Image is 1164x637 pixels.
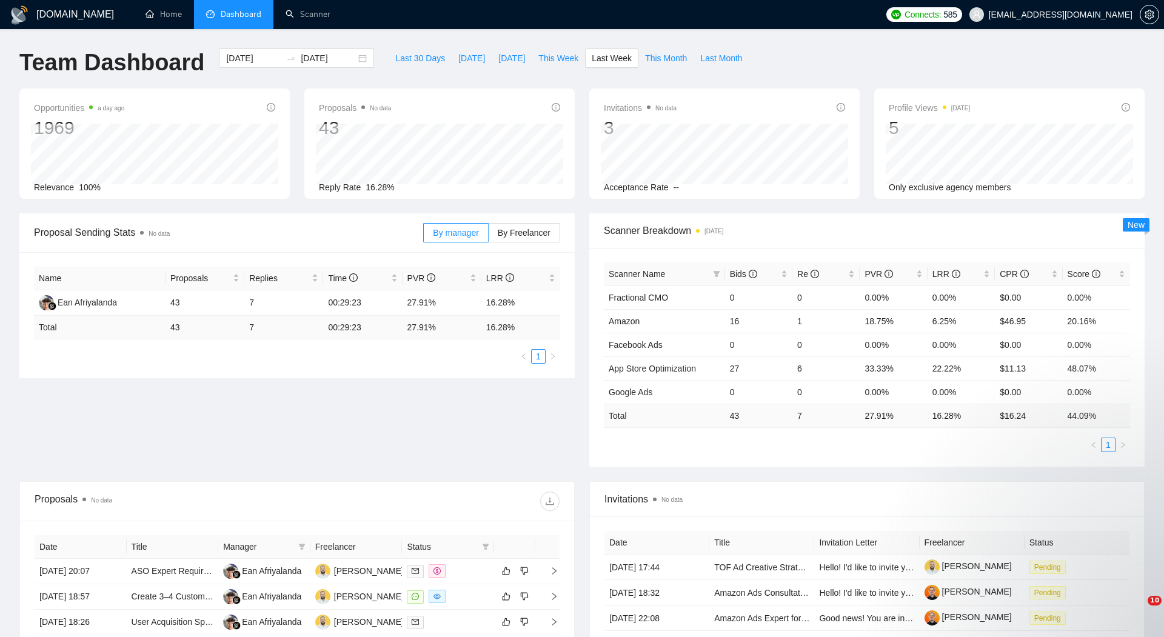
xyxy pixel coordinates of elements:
[925,561,1012,571] a: [PERSON_NAME]
[34,267,166,290] th: Name
[499,615,513,629] button: like
[127,535,219,559] th: Title
[407,540,477,553] span: Status
[296,538,308,556] span: filter
[48,302,56,310] img: gigradar-bm.png
[714,562,978,572] a: TOF Ad Creative Strategist – Tier A Only (Cold Traffic, Meta & Google)
[1115,438,1130,452] li: Next Page
[604,182,669,192] span: Acceptance Rate
[517,349,531,364] button: left
[792,285,860,309] td: 0
[1020,270,1029,278] span: info-circle
[315,591,404,601] a: D[PERSON_NAME]
[1063,356,1130,380] td: 48.07%
[286,9,330,19] a: searchScanner
[244,316,323,339] td: 7
[498,228,550,238] span: By Freelancer
[546,349,560,364] li: Next Page
[1122,103,1130,112] span: info-circle
[499,564,513,578] button: like
[925,587,1012,596] a: [PERSON_NAME]
[860,380,927,404] td: 0.00%
[889,101,970,115] span: Profile Views
[127,584,219,610] td: Create 3–4 Custom Product Pages (CPPs) for AI Travel App
[34,225,423,240] span: Proposal Sending Stats
[166,267,244,290] th: Proposals
[498,52,525,65] span: [DATE]
[481,316,560,339] td: 16.28 %
[132,617,425,627] a: User Acquisition Specialist with ASO Expertise Needed for Mobile App Launch
[532,48,585,68] button: This Week
[223,565,301,575] a: EAEan Afriyalanda
[127,559,219,584] td: ASO Expert Required to Boost App Visibility & Downloads
[925,610,940,625] img: c1ggvvhzv4-VYMujOMOeOswawlCQV-megGMlLrTp1i_1VrHPlFv3hYWkXEs_wf3Eji
[928,333,995,356] td: 0.00%
[1063,333,1130,356] td: 0.00%
[1140,10,1159,19] a: setting
[98,105,124,112] time: a day ago
[860,309,927,333] td: 18.75%
[792,333,860,356] td: 0
[315,589,330,604] img: D
[323,290,402,316] td: 00:29:23
[244,267,323,290] th: Replies
[995,333,1062,356] td: $0.00
[792,404,860,427] td: 7
[19,48,204,77] h1: Team Dashboard
[91,497,112,504] span: No data
[920,531,1025,555] th: Freelancer
[482,543,489,550] span: filter
[725,380,792,404] td: 0
[865,269,893,279] span: PVR
[749,270,757,278] span: info-circle
[127,610,219,635] td: User Acquisition Specialist with ASO Expertise Needed for Mobile App Launch
[860,285,927,309] td: 0.00%
[34,101,124,115] span: Opportunities
[709,531,814,555] th: Title
[458,52,485,65] span: [DATE]
[928,380,995,404] td: 0.00%
[315,616,404,626] a: D[PERSON_NAME]
[349,273,358,282] span: info-circle
[546,349,560,364] button: right
[725,356,792,380] td: 27
[499,589,513,604] button: like
[661,496,683,503] span: No data
[1063,404,1130,427] td: 44.09 %
[301,52,356,65] input: End date
[520,592,529,601] span: dislike
[517,349,531,364] li: Previous Page
[1063,309,1130,333] td: 20.16%
[34,116,124,139] div: 1969
[952,270,960,278] span: info-circle
[714,613,1020,623] a: Amazon Ads Expert for [GEOGRAPHIC_DATA] & Europe Campaign Optimization
[1029,612,1066,625] span: Pending
[674,182,679,192] span: --
[242,564,301,578] div: Ean Afriyalanda
[232,596,241,604] img: gigradar-bm.png
[79,182,101,192] span: 100%
[267,103,275,112] span: info-circle
[891,10,901,19] img: upwork-logo.png
[452,48,492,68] button: [DATE]
[520,617,529,627] span: dislike
[540,592,558,601] span: right
[166,290,244,316] td: 43
[814,531,919,555] th: Invitation Letter
[395,52,445,65] span: Last 30 Days
[1102,438,1115,452] a: 1
[928,285,995,309] td: 0.00%
[655,105,677,112] span: No data
[972,10,981,19] span: user
[520,566,529,576] span: dislike
[837,103,845,112] span: info-circle
[232,621,241,630] img: gigradar-bm.png
[592,52,632,65] span: Last Week
[609,387,652,397] a: Google Ads
[604,531,709,555] th: Date
[932,269,960,279] span: LRR
[928,356,995,380] td: 22.22%
[943,8,957,21] span: 585
[35,559,127,584] td: [DATE] 20:07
